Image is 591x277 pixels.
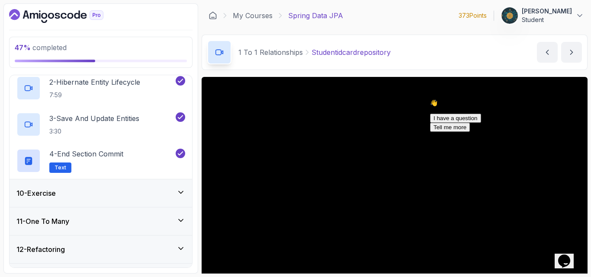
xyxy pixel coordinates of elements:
p: Spring Data JPA [288,10,343,21]
button: 4-End Section CommitText [16,149,185,173]
p: Studentidcardrepository [312,47,391,57]
p: 373 Points [459,11,487,20]
h3: 12 - Refactoring [16,244,65,255]
span: completed [15,43,67,52]
button: I have a question [3,18,55,27]
span: 47 % [15,43,31,52]
p: [PERSON_NAME] [522,7,572,16]
button: Tell me more [3,27,43,36]
div: 👋 Hi! How can we help?I have a questionTell me more [3,3,159,36]
button: 3-Save And Update Entities3:30 [16,112,185,137]
span: Text [55,164,66,171]
button: 2-Hibernate Entity Lifecycle7:59 [16,76,185,100]
button: 11-One To Many [10,207,192,235]
p: 3:30 [49,127,139,136]
a: Dashboard [209,11,217,20]
iframe: chat widget [427,96,582,238]
span: 👋 Hi! How can we help? [3,4,67,10]
a: My Courses [233,10,273,21]
p: 4 - End Section Commit [49,149,123,159]
p: 3 - Save And Update Entities [49,113,139,124]
h3: 11 - One To Many [16,216,69,226]
button: 12-Refactoring [10,236,192,263]
button: 10-Exercise [10,179,192,207]
img: user profile image [501,7,518,24]
button: next content [561,42,582,63]
p: 1 To 1 Relationships [238,47,303,57]
button: previous content [537,42,558,63]
h3: 10 - Exercise [16,188,56,198]
a: Dashboard [9,9,123,23]
p: 2 - Hibernate Entity Lifecycle [49,77,140,87]
p: Student [522,16,572,24]
p: 7:59 [49,91,140,99]
iframe: chat widget [555,242,582,268]
button: user profile image[PERSON_NAME]Student [501,7,584,24]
